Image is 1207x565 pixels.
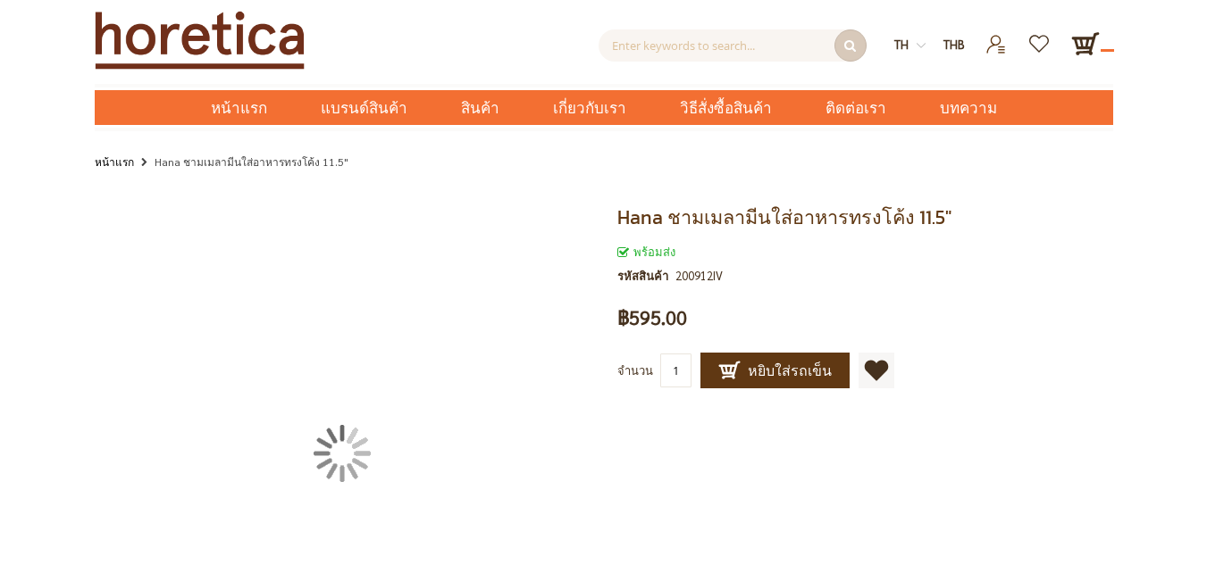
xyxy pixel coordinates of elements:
[913,90,1024,125] a: บทความ
[95,11,305,70] img: Horetica.com
[799,90,913,125] a: ติดต่อเรา
[675,266,723,286] div: 200912IV
[553,90,626,127] span: เกี่ยวกับเรา
[917,41,926,50] img: dropdown-icon.svg
[894,37,909,52] span: th
[137,152,348,174] li: Hana ชามเมลามีนใส่อาหารทรงโค้ง 11.5"
[617,244,675,259] span: พร้อมส่ง
[617,242,1113,262] div: สถานะของสินค้า
[975,29,1018,45] a: เข้าสู่ระบบ
[314,425,371,482] img: กำลังโหลด...
[718,360,832,381] span: หยิบใส่รถเข็น
[184,90,294,125] a: หน้าแรก
[617,362,653,378] span: จำนวน
[617,308,687,328] span: ฿595.00
[211,96,267,120] span: หน้าแรก
[617,266,675,286] strong: รหัสสินค้า
[526,90,653,125] a: เกี่ยวกับเรา
[943,37,965,52] span: THB
[617,203,951,232] span: Hana ชามเมลามีนใส่อาหารทรงโค้ง 11.5"
[859,353,894,388] a: เพิ่มไปยังรายการโปรด
[95,152,134,171] a: หน้าแรก
[940,90,997,127] span: บทความ
[826,90,886,127] span: ติดต่อเรา
[680,90,772,127] span: วิธีสั่งซื้อสินค้า
[321,90,407,127] span: แบรนด์สินค้า
[461,90,499,127] span: สินค้า
[700,353,850,388] button: หยิบใส่รถเข็น
[434,90,526,125] a: สินค้า
[294,90,434,125] a: แบรนด์สินค้า
[1018,29,1062,45] a: รายการโปรด
[653,90,799,125] a: วิธีสั่งซื้อสินค้า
